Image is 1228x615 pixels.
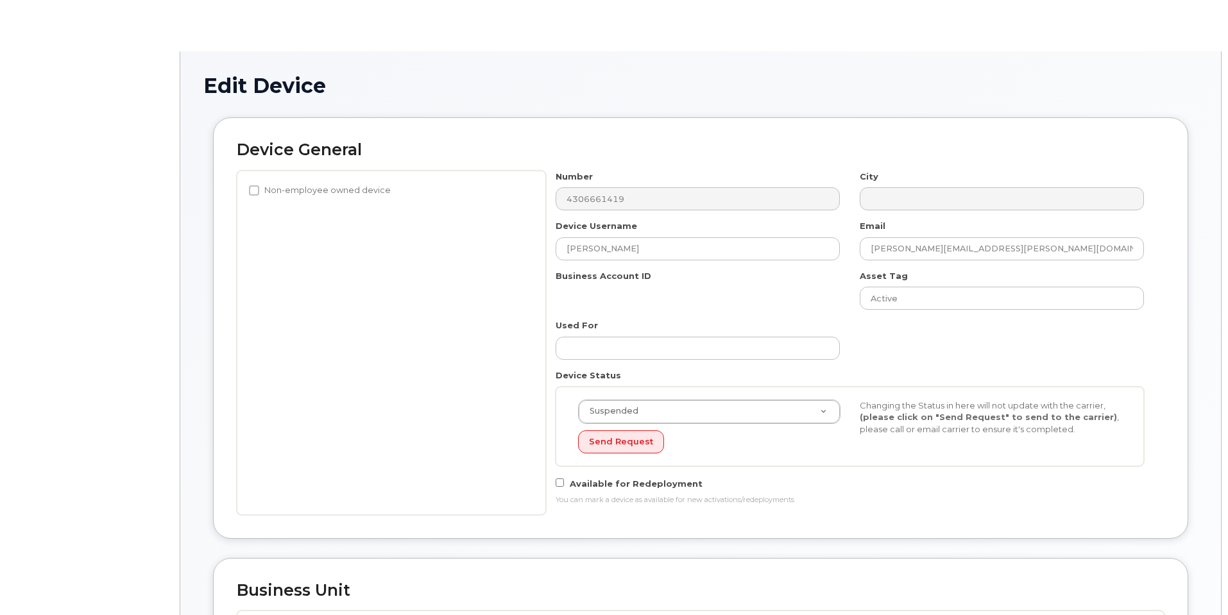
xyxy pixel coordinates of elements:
div: Changing the Status in here will not update with the carrier, , please call or email carrier to e... [850,400,1132,435]
label: Asset Tag [860,270,908,282]
label: Business Account ID [556,270,651,282]
a: Suspended [579,400,840,423]
button: Send Request [578,430,664,454]
label: Number [556,171,593,183]
label: Email [860,220,885,232]
span: Suspended [582,405,638,417]
label: Used For [556,319,598,332]
label: Device Status [556,369,621,382]
input: Non-employee owned device [249,185,259,196]
h1: Edit Device [203,74,1198,97]
strong: (please click on "Send Request" to send to the carrier) [860,412,1117,422]
h2: Device General [237,141,1164,159]
h2: Business Unit [237,582,1164,600]
span: Available for Redeployment [570,478,703,489]
div: You can mark a device as available for new activations/redeployments [556,495,1144,505]
label: Non-employee owned device [249,183,391,198]
label: Device Username [556,220,637,232]
label: City [860,171,878,183]
input: Available for Redeployment [556,478,564,487]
